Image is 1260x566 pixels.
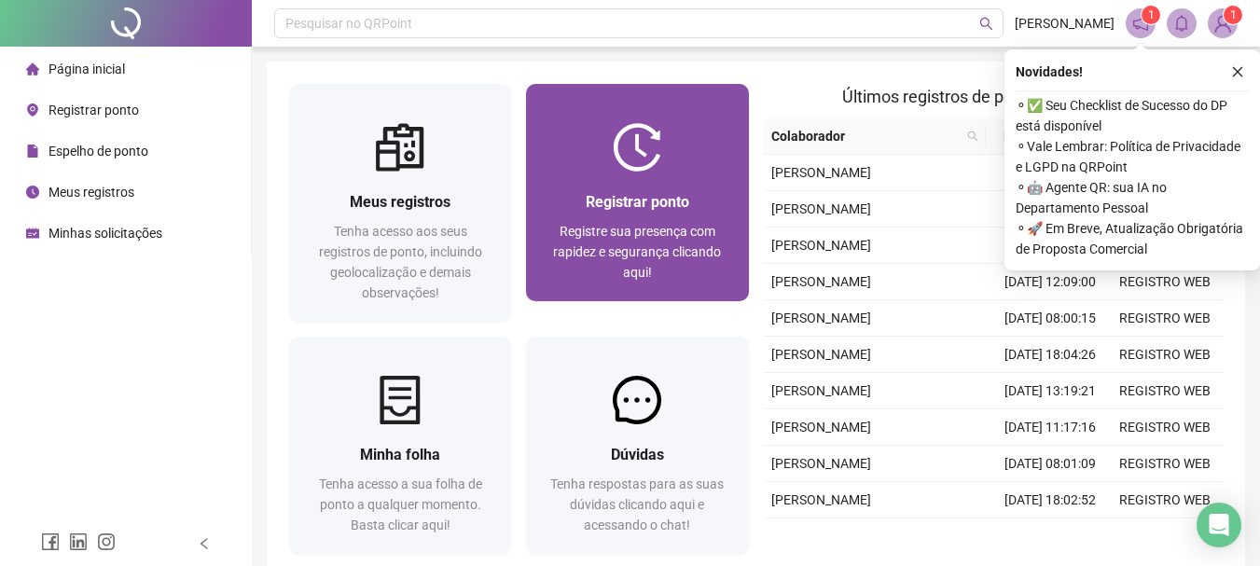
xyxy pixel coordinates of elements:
td: [DATE] 08:01:09 [993,446,1108,482]
span: 1 [1148,8,1155,21]
td: [DATE] 08:00:15 [993,300,1108,337]
a: Minha folhaTenha acesso a sua folha de ponto a qualquer momento. Basta clicar aqui! [289,337,511,554]
span: notification [1132,15,1149,32]
span: Minhas solicitações [48,226,162,241]
span: clock-circle [26,186,39,199]
span: Registre sua presença com rapidez e segurança clicando aqui! [553,224,721,280]
th: Data/Hora [986,118,1097,155]
span: facebook [41,532,60,551]
span: Espelho de ponto [48,144,148,159]
span: bell [1173,15,1190,32]
span: left [198,537,211,550]
td: REGISTRO WEB [1108,264,1223,300]
span: environment [26,104,39,117]
img: 95045 [1209,9,1237,37]
td: REGISTRO WEB [1108,409,1223,446]
td: [DATE] 13:19:21 [993,373,1108,409]
span: Registrar ponto [586,193,689,211]
span: [PERSON_NAME] [771,492,871,507]
a: Meus registrosTenha acesso aos seus registros de ponto, incluindo geolocalização e demais observa... [289,84,511,322]
td: [DATE] 18:05:01 [993,191,1108,228]
span: Dúvidas [611,446,664,463]
span: [PERSON_NAME] [771,274,871,289]
span: home [26,62,39,76]
td: [DATE] 12:09:00 [993,264,1108,300]
td: [DATE] 07:58:31 [993,155,1108,191]
span: Tenha acesso aos seus registros de ponto, incluindo geolocalização e demais observações! [319,224,482,300]
td: REGISTRO WEB [1108,518,1223,555]
span: Data/Hora [993,126,1074,146]
span: ⚬ ✅ Seu Checklist de Sucesso do DP está disponível [1016,95,1249,136]
span: [PERSON_NAME] [771,238,871,253]
td: REGISTRO WEB [1108,373,1223,409]
td: [DATE] 13:09:29 [993,228,1108,264]
span: Minha folha [360,446,440,463]
span: close [1231,65,1244,78]
td: [DATE] 18:02:52 [993,482,1108,518]
span: [PERSON_NAME] [771,347,871,362]
span: Página inicial [48,62,125,76]
span: Novidades ! [1016,62,1083,82]
span: Tenha respostas para as suas dúvidas clicando aqui e acessando o chat! [550,476,724,532]
span: [PERSON_NAME] [771,456,871,471]
span: [PERSON_NAME] [1015,13,1115,34]
td: REGISTRO WEB [1108,482,1223,518]
span: linkedin [69,532,88,551]
span: search [967,131,978,142]
a: Registrar pontoRegistre sua presença com rapidez e segurança clicando aqui! [526,84,748,301]
span: Registrar ponto [48,103,139,117]
span: instagram [97,532,116,551]
div: Open Intercom Messenger [1197,503,1241,547]
span: file [26,145,39,158]
span: ⚬ 🚀 Em Breve, Atualização Obrigatória de Proposta Comercial [1016,218,1249,259]
sup: 1 [1142,6,1160,24]
a: DúvidasTenha respostas para as suas dúvidas clicando aqui e acessando o chat! [526,337,748,554]
td: [DATE] 11:17:16 [993,409,1108,446]
td: [DATE] 18:04:26 [993,337,1108,373]
span: schedule [26,227,39,240]
span: [PERSON_NAME] [771,383,871,398]
span: [PERSON_NAME] [771,420,871,435]
span: Meus registros [350,193,450,211]
span: 1 [1230,8,1237,21]
span: ⚬ Vale Lembrar: Política de Privacidade e LGPD na QRPoint [1016,136,1249,177]
span: Últimos registros de ponto sincronizados [842,87,1143,106]
span: search [979,17,993,31]
span: Meus registros [48,185,134,200]
span: ⚬ 🤖 Agente QR: sua IA no Departamento Pessoal [1016,177,1249,218]
span: [PERSON_NAME] [771,165,871,180]
td: REGISTRO WEB [1108,337,1223,373]
span: search [963,122,982,150]
span: [PERSON_NAME] [771,311,871,325]
td: REGISTRO WEB [1108,300,1223,337]
span: Colaborador [771,126,961,146]
sup: Atualize o seu contato no menu Meus Dados [1224,6,1242,24]
span: [PERSON_NAME] [771,201,871,216]
span: Tenha acesso a sua folha de ponto a qualquer momento. Basta clicar aqui! [319,476,482,532]
td: REGISTRO WEB [1108,446,1223,482]
td: [DATE] 13:27:06 [993,518,1108,555]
